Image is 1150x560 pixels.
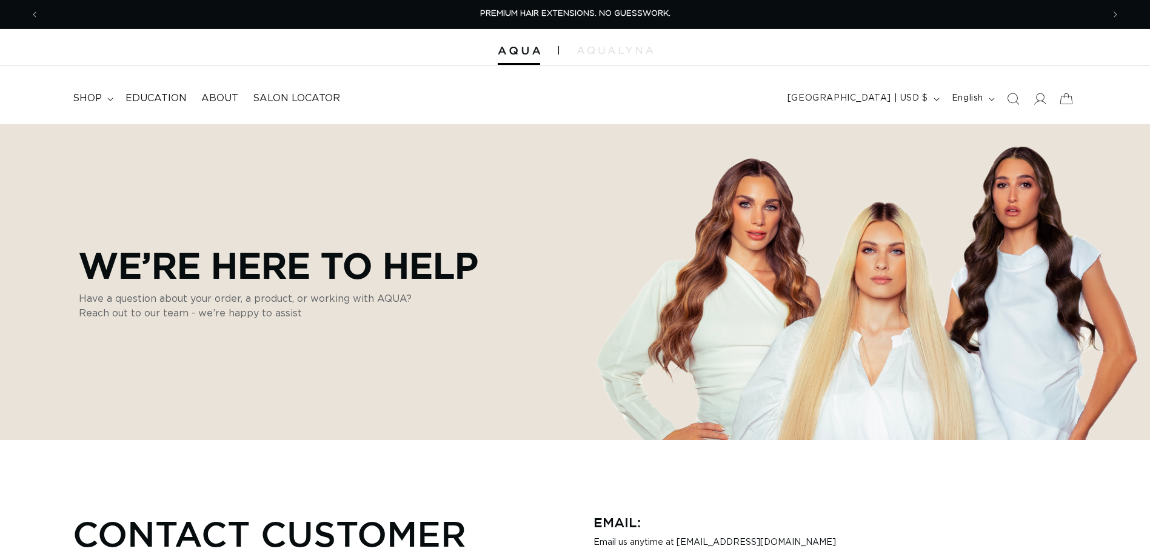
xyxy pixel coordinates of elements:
[79,292,430,321] p: Have a question about your order, a product, or working with AQUA? Reach out to our team - we’re ...
[480,10,670,18] span: PREMIUM HAIR EXTENSIONS. NO GUESSWORK.
[952,92,983,105] span: English
[253,92,340,105] span: Salon Locator
[73,92,102,105] span: shop
[780,87,944,110] button: [GEOGRAPHIC_DATA] | USD $
[944,87,1000,110] button: English
[118,85,194,112] a: Education
[577,47,653,54] img: aqualyna.com
[201,92,238,105] span: About
[593,513,1078,532] h3: Email:
[1000,85,1026,112] summary: Search
[593,537,1078,548] p: Email us anytime at [EMAIL_ADDRESS][DOMAIN_NAME]
[21,3,48,26] button: Previous announcement
[246,85,347,112] a: Salon Locator
[498,47,540,55] img: Aqua Hair Extensions
[125,92,187,105] span: Education
[787,92,928,105] span: [GEOGRAPHIC_DATA] | USD $
[79,244,478,285] p: We’re Here to Help
[194,85,246,112] a: About
[65,85,118,112] summary: shop
[1102,3,1129,26] button: Next announcement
